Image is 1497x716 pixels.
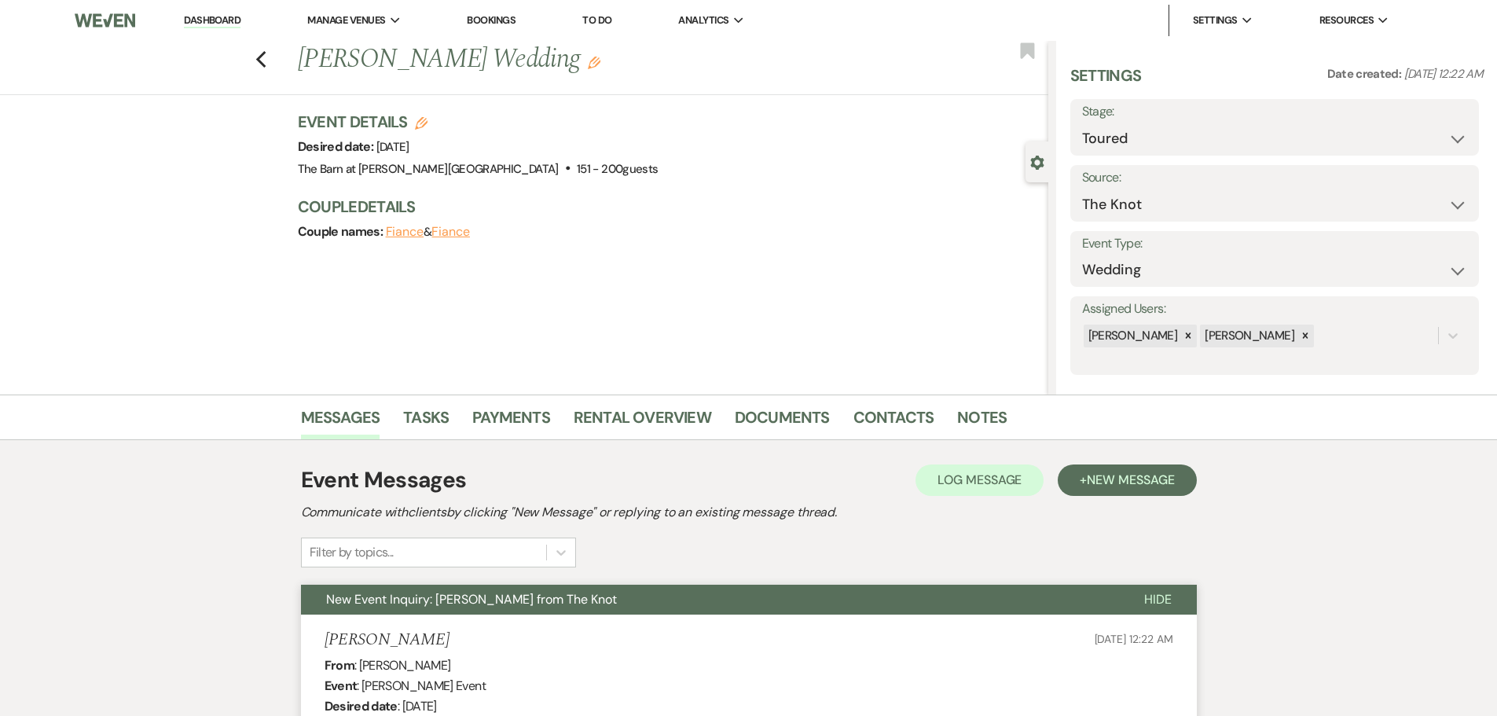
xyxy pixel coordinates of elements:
span: Desired date: [298,138,376,155]
label: Assigned Users: [1082,298,1467,321]
span: Log Message [937,472,1022,488]
b: From [325,657,354,674]
h1: Event Messages [301,464,467,497]
span: Analytics [678,13,728,28]
a: Rental Overview [574,405,711,439]
span: Resources [1319,13,1374,28]
h3: Settings [1070,64,1142,99]
span: New Event Inquiry: [PERSON_NAME] from The Knot [326,591,617,608]
button: Fiance [386,226,424,238]
a: Notes [957,405,1007,439]
span: Manage Venues [307,13,385,28]
a: Bookings [467,13,516,27]
a: To Do [582,13,611,27]
h1: [PERSON_NAME] Wedding [298,41,892,79]
span: Date created: [1327,66,1404,82]
span: [DATE] 12:22 AM [1404,66,1483,82]
div: [PERSON_NAME] [1200,325,1297,347]
h5: [PERSON_NAME] [325,630,449,650]
h3: Couple Details [298,196,1033,218]
button: Edit [588,55,600,69]
button: Hide [1119,585,1197,615]
button: Close lead details [1030,154,1044,169]
a: Contacts [853,405,934,439]
div: Filter by topics... [310,543,394,562]
a: Dashboard [184,13,240,28]
button: New Event Inquiry: [PERSON_NAME] from The Knot [301,585,1119,615]
a: Tasks [403,405,449,439]
label: Source: [1082,167,1467,189]
h3: Event Details [298,111,659,133]
button: Log Message [915,464,1044,496]
div: [PERSON_NAME] [1084,325,1180,347]
b: Event [325,677,358,694]
span: [DATE] 12:22 AM [1095,632,1173,646]
img: Weven Logo [75,4,134,37]
button: +New Message [1058,464,1196,496]
label: Stage: [1082,101,1467,123]
button: Fiance [431,226,470,238]
span: The Barn at [PERSON_NAME][GEOGRAPHIC_DATA] [298,161,559,177]
span: 151 - 200 guests [577,161,658,177]
span: Couple names: [298,223,386,240]
span: Settings [1193,13,1238,28]
b: Desired date [325,698,398,714]
a: Payments [472,405,550,439]
span: & [386,224,470,240]
h2: Communicate with clients by clicking "New Message" or replying to an existing message thread. [301,503,1197,522]
label: Event Type: [1082,233,1467,255]
span: [DATE] [376,139,409,155]
span: Hide [1144,591,1172,608]
a: Messages [301,405,380,439]
span: New Message [1087,472,1174,488]
a: Documents [735,405,830,439]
